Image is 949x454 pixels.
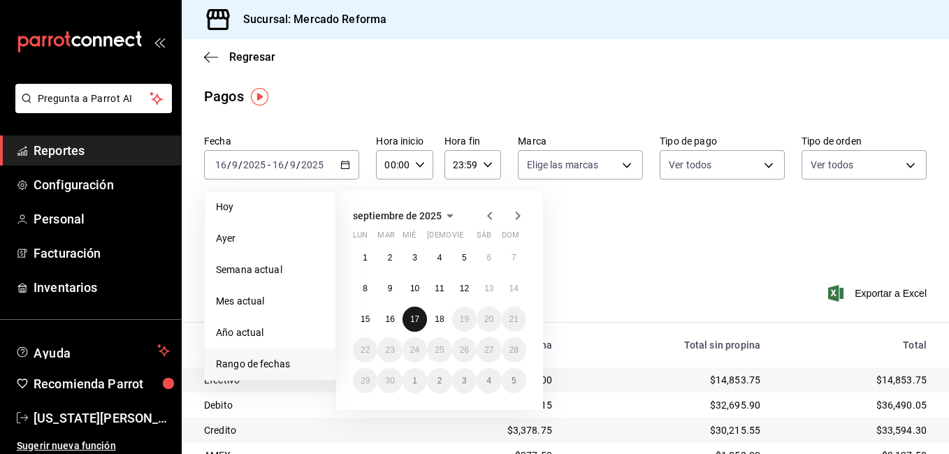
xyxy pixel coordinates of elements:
abbr: 2 de septiembre de 2025 [388,253,393,263]
button: 1 de octubre de 2025 [403,368,427,393]
div: Total [783,339,927,351]
abbr: 9 de septiembre de 2025 [388,284,393,293]
abbr: 14 de septiembre de 2025 [509,284,519,293]
abbr: 29 de septiembre de 2025 [361,376,370,386]
span: Ver todos [811,158,853,172]
abbr: 25 de septiembre de 2025 [435,345,444,355]
abbr: 27 de septiembre de 2025 [484,345,493,355]
button: 18 de septiembre de 2025 [427,307,451,332]
button: 8 de septiembre de 2025 [353,276,377,301]
button: 28 de septiembre de 2025 [502,337,526,363]
button: 4 de octubre de 2025 [477,368,501,393]
button: 27 de septiembre de 2025 [477,337,501,363]
span: Ayuda [34,342,152,359]
label: Tipo de pago [660,136,785,146]
button: 4 de septiembre de 2025 [427,245,451,270]
button: open_drawer_menu [154,36,165,47]
button: 1 de septiembre de 2025 [353,245,377,270]
abbr: 4 de septiembre de 2025 [437,253,442,263]
img: Tooltip marker [251,88,268,105]
div: Credito [204,423,410,437]
abbr: martes [377,230,394,245]
button: 30 de septiembre de 2025 [377,368,402,393]
abbr: 11 de septiembre de 2025 [435,284,444,293]
span: - [268,159,270,170]
div: Pagos [204,86,244,107]
button: 13 de septiembre de 2025 [477,276,501,301]
a: Pregunta a Parrot AI [10,101,172,116]
button: 22 de septiembre de 2025 [353,337,377,363]
span: Reportes [34,141,170,160]
abbr: 8 de septiembre de 2025 [363,284,368,293]
span: Recomienda Parrot [34,374,170,393]
abbr: 23 de septiembre de 2025 [385,345,394,355]
label: Fecha [204,136,359,146]
button: Pregunta a Parrot AI [15,84,172,113]
button: 15 de septiembre de 2025 [353,307,377,332]
input: -- [289,159,296,170]
span: Pregunta a Parrot AI [38,91,150,106]
button: 21 de septiembre de 2025 [502,307,526,332]
abbr: 15 de septiembre de 2025 [361,314,370,324]
abbr: sábado [477,230,491,245]
button: 5 de septiembre de 2025 [452,245,477,270]
button: 10 de septiembre de 2025 [403,276,427,301]
button: 24 de septiembre de 2025 [403,337,427,363]
span: [US_STATE][PERSON_NAME] [34,409,170,427]
abbr: miércoles [403,230,416,245]
input: -- [215,159,227,170]
button: 5 de octubre de 2025 [502,368,526,393]
abbr: 1 de septiembre de 2025 [363,253,368,263]
span: / [296,159,300,170]
h3: Sucursal: Mercado Reforma [232,11,386,28]
button: 11 de septiembre de 2025 [427,276,451,301]
button: 3 de octubre de 2025 [452,368,477,393]
button: 12 de septiembre de 2025 [452,276,477,301]
div: Debito [204,398,410,412]
label: Hora fin [444,136,501,146]
abbr: jueves [427,230,509,245]
button: 26 de septiembre de 2025 [452,337,477,363]
span: Elige las marcas [527,158,598,172]
button: Regresar [204,50,275,64]
input: ---- [300,159,324,170]
button: 20 de septiembre de 2025 [477,307,501,332]
span: / [227,159,231,170]
label: Marca [518,136,643,146]
input: -- [231,159,238,170]
abbr: 26 de septiembre de 2025 [460,345,469,355]
div: $14,853.75 [783,373,927,387]
abbr: domingo [502,230,519,245]
div: $32,695.90 [574,398,760,412]
button: 25 de septiembre de 2025 [427,337,451,363]
span: Ver todos [669,158,711,172]
button: Exportar a Excel [831,285,927,302]
span: septiembre de 2025 [353,210,442,221]
span: Semana actual [216,263,324,277]
input: -- [272,159,284,170]
abbr: 30 de septiembre de 2025 [385,376,394,386]
abbr: 7 de septiembre de 2025 [512,253,516,263]
span: Año actual [216,325,324,340]
span: Configuración [34,175,170,194]
button: 9 de septiembre de 2025 [377,276,402,301]
abbr: 10 de septiembre de 2025 [410,284,419,293]
abbr: 3 de octubre de 2025 [462,376,467,386]
abbr: 1 de octubre de 2025 [412,376,417,386]
abbr: 28 de septiembre de 2025 [509,345,519,355]
abbr: 13 de septiembre de 2025 [484,284,493,293]
span: Sugerir nueva función [17,439,170,453]
button: 2 de septiembre de 2025 [377,245,402,270]
abbr: 5 de septiembre de 2025 [462,253,467,263]
abbr: 6 de septiembre de 2025 [486,253,491,263]
abbr: 22 de septiembre de 2025 [361,345,370,355]
button: 23 de septiembre de 2025 [377,337,402,363]
button: 29 de septiembre de 2025 [353,368,377,393]
abbr: 16 de septiembre de 2025 [385,314,394,324]
abbr: 20 de septiembre de 2025 [484,314,493,324]
input: ---- [242,159,266,170]
label: Tipo de orden [802,136,927,146]
div: Total sin propina [574,339,760,351]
